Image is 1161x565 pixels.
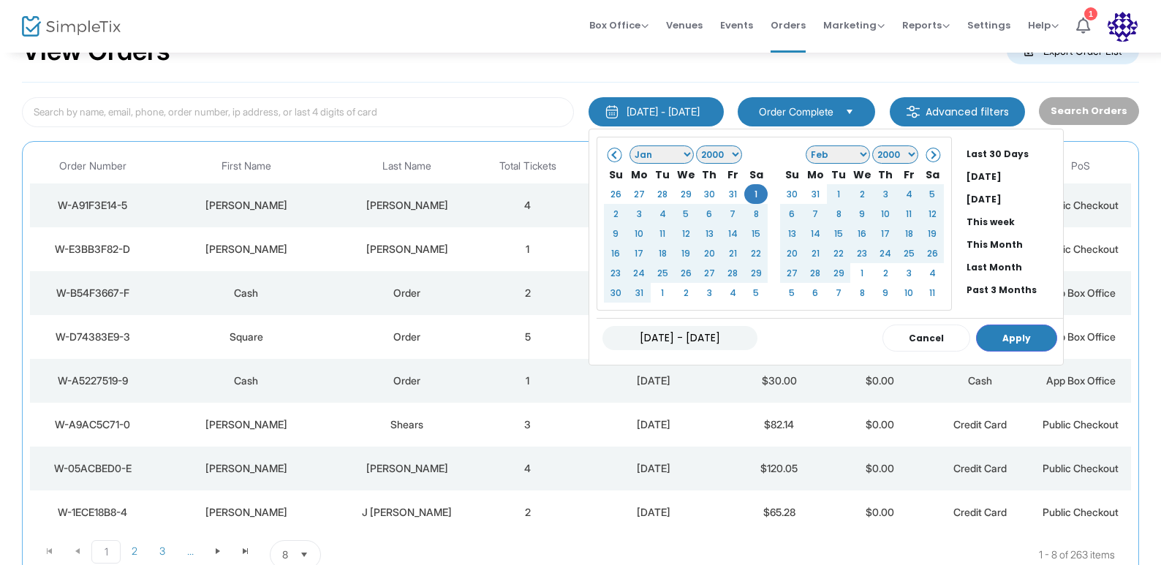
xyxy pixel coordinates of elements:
td: 8 [827,204,850,224]
th: Sa [744,164,768,184]
div: Cody [159,417,333,432]
td: 27 [697,263,721,283]
td: 15 [827,224,850,243]
td: 5 [477,315,578,359]
td: 28 [651,184,674,204]
td: $65.28 [729,490,830,534]
span: Events [720,7,753,44]
td: 9 [604,224,627,243]
td: 25 [651,263,674,283]
div: W-05ACBED0-E [34,461,152,476]
td: 2 [874,263,897,283]
td: 5 [780,283,803,303]
div: Werner [159,505,333,520]
td: 27 [780,263,803,283]
div: 7/19/2025 [582,330,725,344]
td: 2 [850,184,874,204]
div: Cash [159,286,333,300]
th: Tu [651,164,674,184]
td: 26 [920,243,944,263]
td: 11 [920,283,944,303]
td: 8 [850,283,874,303]
td: 16 [850,224,874,243]
div: Order [340,373,474,388]
td: 14 [721,224,744,243]
span: Credit Card [953,462,1007,474]
div: William [159,198,333,213]
td: 2 [477,490,578,534]
div: Rory [159,461,333,476]
td: 30 [780,184,803,204]
td: 30 [604,283,627,303]
button: Apply [976,325,1057,352]
li: Past 12 Months [961,301,1063,324]
td: 7 [827,283,850,303]
td: 1 [651,283,674,303]
span: Marketing [823,18,885,32]
td: 21 [721,243,744,263]
td: 14 [803,224,827,243]
input: Search by name, email, phone, order number, ip address, or last 4 digits of card [22,97,574,127]
th: We [674,164,697,184]
td: 4 [920,263,944,283]
td: 27 [627,184,651,204]
td: 16 [604,243,627,263]
td: 15 [744,224,768,243]
span: App Box Office [1046,374,1116,387]
li: This Month [961,233,1063,256]
span: Page 4 [176,540,204,562]
span: Orders [771,7,806,44]
td: 17 [874,224,897,243]
td: 2 [604,204,627,224]
span: Order Complete [759,105,833,119]
button: Cancel [882,325,970,352]
td: $0.00 [829,490,930,534]
td: 6 [697,204,721,224]
th: Mo [803,164,827,184]
th: Total Tickets [477,149,578,183]
td: 26 [674,263,697,283]
span: Cash [968,374,992,387]
div: [DATE] - [DATE] [627,105,700,119]
div: W-B54F3667-F [34,286,152,300]
span: Credit Card [953,418,1007,431]
input: MM/DD/YYYY - MM/DD/YYYY [602,326,757,350]
li: This week [961,211,1063,233]
span: 8 [282,547,288,562]
div: J Stager [340,505,474,520]
td: 22 [744,243,768,263]
th: Sa [920,164,944,184]
div: 7/19/2025 [582,461,725,476]
div: Data table [30,149,1131,534]
span: Go to the next page [204,540,232,562]
td: 11 [897,204,920,224]
td: 3 [477,403,578,447]
td: 22 [827,243,850,263]
span: Last Name [382,160,431,172]
div: W-D74383E9-3 [34,330,152,344]
div: 1 [1084,7,1097,20]
td: 12 [674,224,697,243]
span: Box Office [589,18,648,32]
td: 3 [697,283,721,303]
span: Settings [967,7,1010,44]
td: $30.00 [729,359,830,403]
span: Public Checkout [1043,418,1119,431]
th: We [850,164,874,184]
span: Public Checkout [1043,462,1119,474]
span: Public Checkout [1043,199,1119,211]
td: 28 [721,263,744,283]
button: Select [839,104,860,120]
td: 1 [744,184,768,204]
td: 23 [850,243,874,263]
div: Perkins [340,198,474,213]
span: PoS [1071,160,1090,172]
td: 6 [803,283,827,303]
span: Page 2 [121,540,148,562]
button: [DATE] - [DATE] [589,97,724,126]
span: Reports [902,18,950,32]
td: 29 [674,184,697,204]
th: Fr [721,164,744,184]
div: 7/19/2025 [582,505,725,520]
td: $120.05 [729,447,830,490]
